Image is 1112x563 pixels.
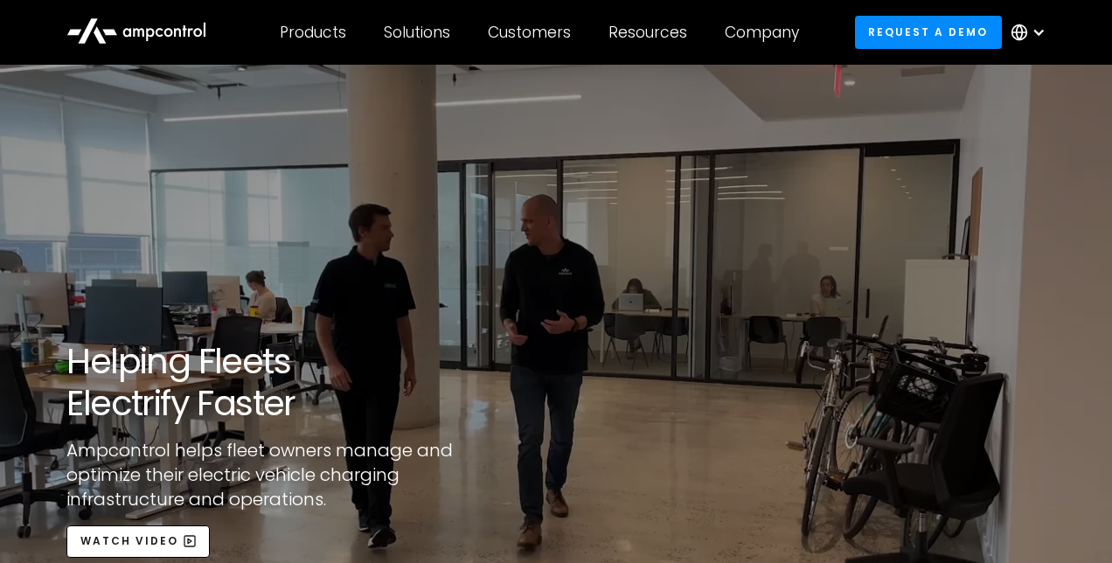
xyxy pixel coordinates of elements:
div: Customers [488,23,571,42]
div: Company [725,23,799,42]
div: Solutions [384,23,450,42]
div: Resources [608,23,687,42]
div: Products [280,23,346,42]
a: Request a demo [855,16,1002,48]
